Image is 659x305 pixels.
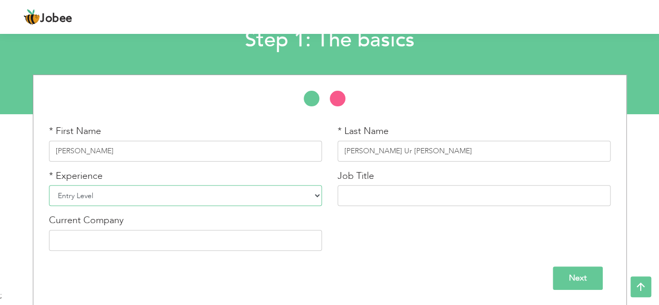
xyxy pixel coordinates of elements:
label: * First Name [49,125,101,138]
span: Jobee [40,13,72,25]
label: * Experience [49,169,103,183]
label: Current Company [49,214,123,227]
h2: Step 1: The basics [90,27,569,54]
label: * Last Name [338,125,389,138]
input: Next [553,266,603,290]
img: jobee.io [23,9,40,26]
label: Job Title [338,169,374,183]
